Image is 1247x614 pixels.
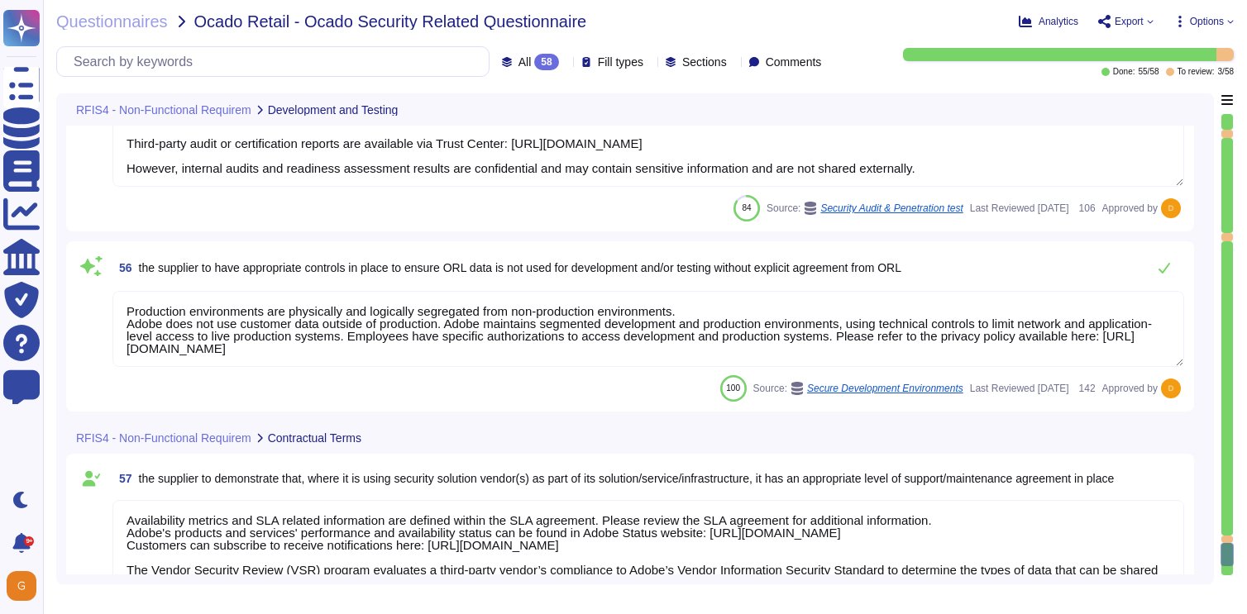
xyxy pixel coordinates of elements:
[1076,203,1096,213] span: 106
[3,568,48,604] button: user
[1138,68,1159,76] span: 55 / 58
[1076,383,1096,393] span: 142
[807,383,963,393] span: Secure Development Environments
[682,56,727,68] span: Sections
[56,13,168,30] span: Questionnaires
[743,203,752,212] span: 84
[112,262,132,274] span: 56
[1019,15,1078,28] button: Analytics
[1039,17,1078,26] span: Analytics
[1218,68,1234,76] span: 3 / 58
[112,86,1184,187] textarea: Adobe has been evaluated against external certification and audit standards for products listed o...
[76,432,251,444] span: RFIS4 - Non-Functional Requirem
[139,261,901,274] span: the supplier to have appropriate controls in place to ensure ORL data is not used for development...
[766,56,822,68] span: Comments
[194,13,587,30] span: Ocado Retail - Ocado Security Related Questionnaire
[970,383,1069,393] span: Last Reviewed [DATE]
[65,47,489,76] input: Search by keywords
[598,56,643,68] span: Fill types
[534,54,558,70] div: 58
[518,56,532,68] span: All
[24,536,34,546] div: 9+
[112,291,1184,367] textarea: Production environments are physically and logically segregated from non-production environments....
[753,382,963,395] span: Source:
[139,472,1115,485] span: the supplier to demonstrate that, where it is using security solution vendor(s) as part of its so...
[767,202,963,215] span: Source:
[970,203,1069,213] span: Last Reviewed [DATE]
[726,383,740,393] span: 100
[1102,203,1158,213] span: Approved by
[1178,68,1215,76] span: To review:
[268,104,399,116] span: Development and Testing
[112,473,132,484] span: 57
[7,571,36,601] img: user
[1115,17,1144,26] span: Export
[1161,378,1181,398] img: user
[1161,198,1181,218] img: user
[1102,383,1158,393] span: Approved by
[1190,17,1224,26] span: Options
[820,203,963,213] span: Security Audit & Penetration test
[1113,68,1135,76] span: Done:
[268,432,361,444] span: Contractual Terms
[76,104,251,116] span: RFIS4 - Non-Functional Requirem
